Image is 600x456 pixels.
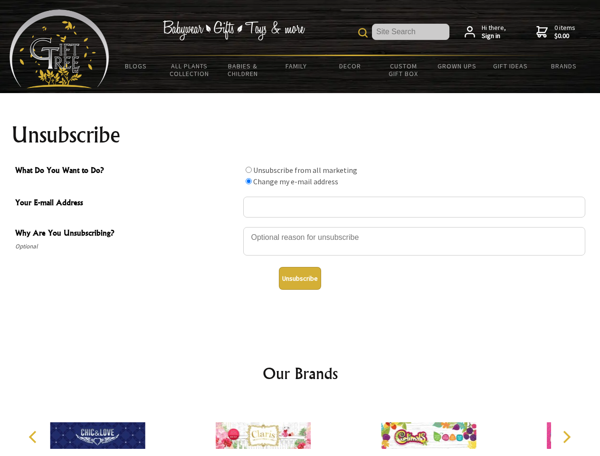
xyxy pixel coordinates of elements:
[109,56,163,76] a: BLOGS
[554,32,575,40] strong: $0.00
[465,24,506,40] a: Hi there,Sign in
[11,123,589,146] h1: Unsubscribe
[243,197,585,218] input: Your E-mail Address
[484,56,537,76] a: Gift Ideas
[162,20,305,40] img: Babywear - Gifts - Toys & more
[279,267,321,290] button: Unsubscribe
[482,24,506,40] span: Hi there,
[246,167,252,173] input: What Do You Want to Do?
[537,56,591,76] a: Brands
[163,56,217,84] a: All Plants Collection
[15,197,238,210] span: Your E-mail Address
[10,9,109,88] img: Babyware - Gifts - Toys and more...
[15,241,238,252] span: Optional
[24,427,45,447] button: Previous
[216,56,270,84] a: Babies & Children
[536,24,575,40] a: 0 items$0.00
[243,227,585,256] textarea: Why Are You Unsubscribing?
[253,165,357,175] label: Unsubscribe from all marketing
[430,56,484,76] a: Grown Ups
[270,56,324,76] a: Family
[554,23,575,40] span: 0 items
[482,32,506,40] strong: Sign in
[556,427,577,447] button: Next
[15,227,238,241] span: Why Are You Unsubscribing?
[372,24,449,40] input: Site Search
[323,56,377,76] a: Decor
[19,362,581,385] h2: Our Brands
[15,164,238,178] span: What Do You Want to Do?
[246,178,252,184] input: What Do You Want to Do?
[377,56,430,84] a: Custom Gift Box
[253,177,338,186] label: Change my e-mail address
[358,28,368,38] img: product search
